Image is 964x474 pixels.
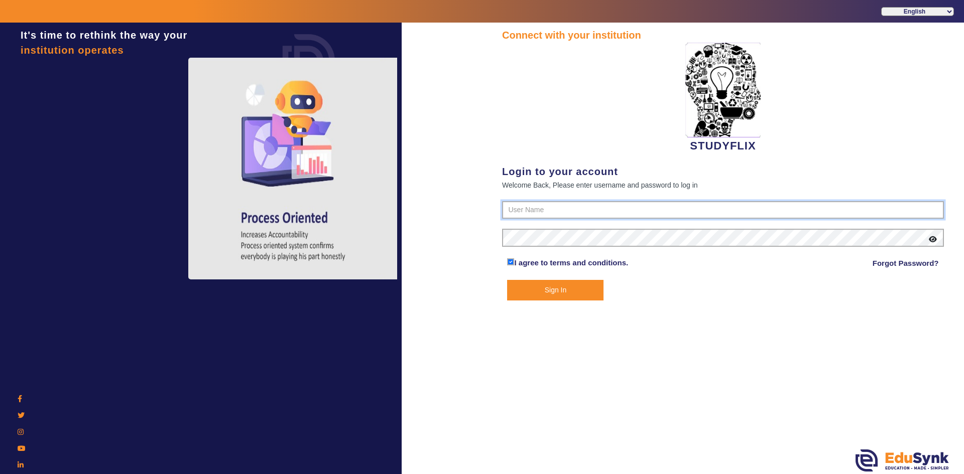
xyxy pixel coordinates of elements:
span: It's time to rethink the way your [21,30,187,41]
img: edusynk.png [856,449,949,471]
div: Welcome Back, Please enter username and password to log in [502,179,944,191]
input: User Name [502,201,944,219]
span: institution operates [21,45,124,56]
a: Forgot Password? [873,257,939,269]
div: Connect with your institution [502,28,944,43]
div: Login to your account [502,164,944,179]
div: STUDYFLIX [502,43,944,154]
img: login.png [271,23,346,98]
a: I agree to terms and conditions. [514,258,628,267]
button: Sign In [507,280,604,300]
img: login4.png [188,58,399,279]
img: 2da83ddf-6089-4dce-a9e2-416746467bdd [685,43,761,137]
